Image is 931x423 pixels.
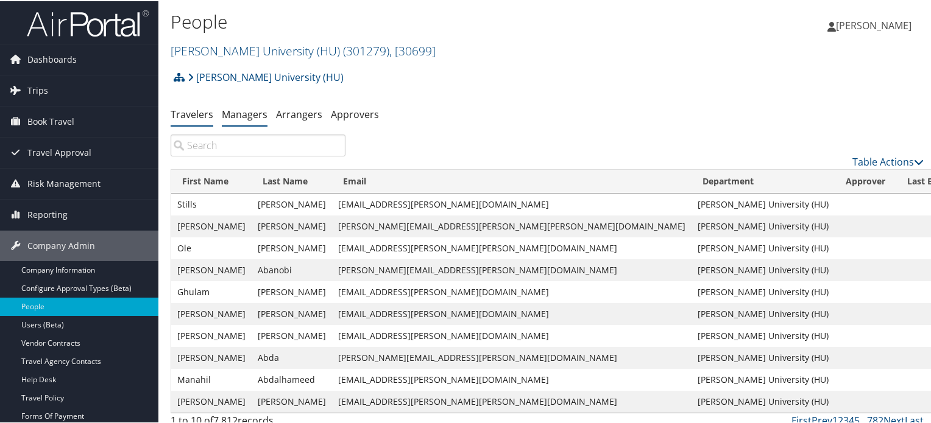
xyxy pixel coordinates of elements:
span: Company Admin [27,229,95,260]
th: Department: activate to sort column ascending [692,169,835,192]
span: Risk Management [27,167,101,198]
td: [EMAIL_ADDRESS][PERSON_NAME][DOMAIN_NAME] [332,368,692,390]
td: [PERSON_NAME] [252,192,332,214]
td: [PERSON_NAME] University (HU) [692,368,835,390]
td: [PERSON_NAME] [171,258,252,280]
span: Reporting [27,198,68,229]
td: [PERSON_NAME] University (HU) [692,346,835,368]
td: [PERSON_NAME][EMAIL_ADDRESS][PERSON_NAME][PERSON_NAME][DOMAIN_NAME] [332,214,692,236]
a: Arrangers [276,107,322,120]
td: [EMAIL_ADDRESS][PERSON_NAME][DOMAIN_NAME] [332,192,692,214]
td: [EMAIL_ADDRESS][PERSON_NAME][DOMAIN_NAME] [332,302,692,324]
a: Managers [222,107,267,120]
span: Book Travel [27,105,74,136]
td: [PERSON_NAME] [252,236,332,258]
h1: People [171,8,673,33]
td: [PERSON_NAME] [171,390,252,411]
th: Last Name: activate to sort column descending [252,169,332,192]
input: Search [171,133,345,155]
td: Stills [171,192,252,214]
th: Approver [835,169,896,192]
td: [PERSON_NAME] [171,346,252,368]
a: Approvers [331,107,379,120]
td: [PERSON_NAME] [171,302,252,324]
td: [EMAIL_ADDRESS][PERSON_NAME][DOMAIN_NAME] [332,280,692,302]
span: [PERSON_NAME] [836,18,912,31]
td: Ole [171,236,252,258]
th: Email: activate to sort column ascending [332,169,692,192]
td: [EMAIL_ADDRESS][PERSON_NAME][DOMAIN_NAME] [332,324,692,346]
td: [PERSON_NAME] [252,390,332,411]
td: [PERSON_NAME] University (HU) [692,390,835,411]
a: Table Actions [852,154,924,167]
td: [PERSON_NAME] [252,324,332,346]
td: [EMAIL_ADDRESS][PERSON_NAME][PERSON_NAME][DOMAIN_NAME] [332,236,692,258]
td: [EMAIL_ADDRESS][PERSON_NAME][PERSON_NAME][DOMAIN_NAME] [332,390,692,411]
td: [PERSON_NAME] University (HU) [692,302,835,324]
td: [PERSON_NAME][EMAIL_ADDRESS][PERSON_NAME][DOMAIN_NAME] [332,346,692,368]
td: Ghulam [171,280,252,302]
td: [PERSON_NAME] University (HU) [692,324,835,346]
a: [PERSON_NAME] University (HU) [171,41,436,58]
span: ( 301279 ) [343,41,389,58]
td: [PERSON_NAME] [252,280,332,302]
td: Abdalhameed [252,368,332,390]
td: Abanobi [252,258,332,280]
td: [PERSON_NAME] [171,324,252,346]
img: airportal-logo.png [27,8,149,37]
td: [PERSON_NAME] [171,214,252,236]
a: Travelers [171,107,213,120]
span: , [ 30699 ] [389,41,436,58]
td: [PERSON_NAME][EMAIL_ADDRESS][PERSON_NAME][DOMAIN_NAME] [332,258,692,280]
th: First Name: activate to sort column ascending [171,169,252,192]
td: Manahil [171,368,252,390]
td: [PERSON_NAME] University (HU) [692,280,835,302]
td: [PERSON_NAME] University (HU) [692,236,835,258]
span: Travel Approval [27,136,91,167]
td: [PERSON_NAME] [252,302,332,324]
td: [PERSON_NAME] University (HU) [692,258,835,280]
a: [PERSON_NAME] [827,6,924,43]
td: Abda [252,346,332,368]
td: [PERSON_NAME] University (HU) [692,192,835,214]
span: Trips [27,74,48,105]
td: [PERSON_NAME] University (HU) [692,214,835,236]
span: Dashboards [27,43,77,74]
a: [PERSON_NAME] University (HU) [188,64,344,88]
td: [PERSON_NAME] [252,214,332,236]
